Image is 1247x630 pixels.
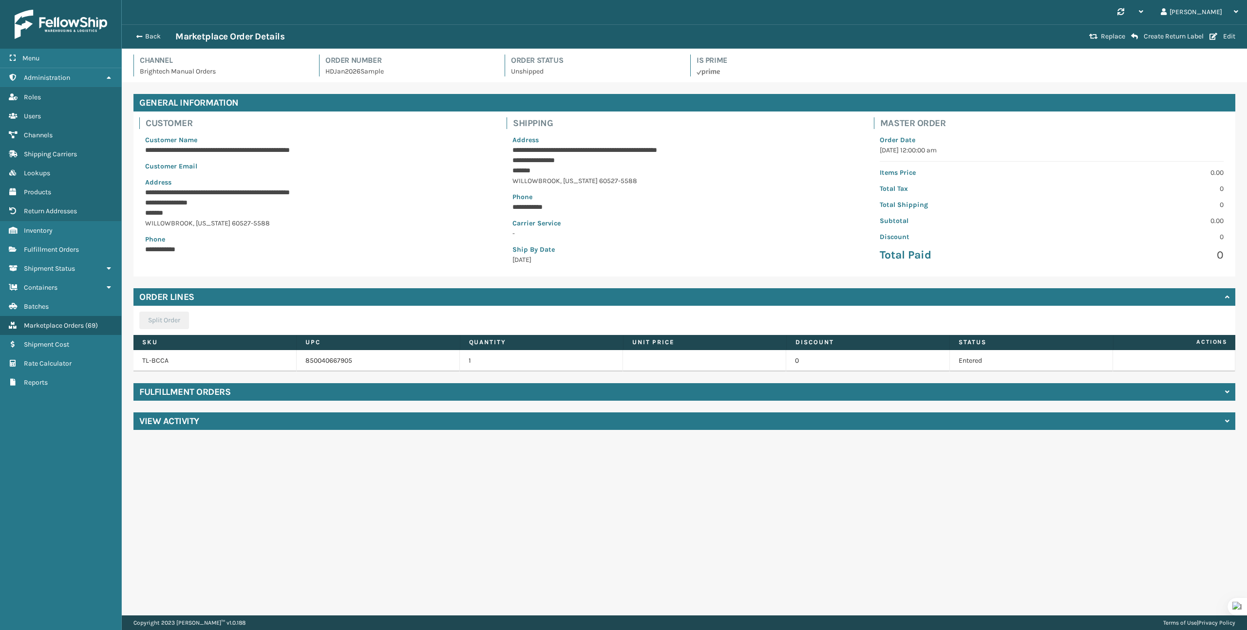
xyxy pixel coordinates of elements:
[511,55,679,66] h4: Order Status
[1058,216,1224,226] p: 0.00
[24,340,69,349] span: Shipment Cost
[950,350,1113,371] td: Entered
[959,338,1104,347] label: Status
[24,93,41,101] span: Roles
[460,350,623,371] td: 1
[325,55,493,66] h4: Order Number
[131,32,175,41] button: Back
[1128,32,1207,41] button: Create Return Label
[305,338,451,347] label: UPC
[139,312,189,329] button: Split Order
[145,161,489,171] p: Customer Email
[24,112,41,120] span: Users
[1058,248,1224,262] p: 0
[24,226,53,235] span: Inventory
[1207,32,1238,41] button: Edit
[15,10,107,39] img: logo
[175,31,284,42] h3: Marketplace Order Details
[512,244,856,255] p: Ship By Date
[880,184,1046,194] p: Total Tax
[325,66,493,76] p: HDJan2026Sample
[1058,184,1224,194] p: 0
[880,167,1046,178] p: Items Price
[24,74,70,82] span: Administration
[139,386,230,398] h4: Fulfillment Orders
[24,131,53,139] span: Channels
[880,117,1229,129] h4: Master Order
[511,66,679,76] p: Unshipped
[512,136,539,144] span: Address
[1163,615,1235,630] div: |
[24,207,77,215] span: Return Addresses
[880,200,1046,210] p: Total Shipping
[512,176,856,186] p: WILLOWBROOK , [US_STATE] 60527-5588
[1131,33,1138,40] i: Create Return Label
[24,188,51,196] span: Products
[145,234,489,244] p: Phone
[880,135,1224,145] p: Order Date
[139,291,194,303] h4: Order Lines
[22,54,39,62] span: Menu
[133,94,1235,111] h4: General Information
[140,55,307,66] h4: Channel
[24,302,49,311] span: Batches
[880,216,1046,226] p: Subtotal
[24,378,48,387] span: Reports
[142,356,169,365] a: TL-BCCA
[133,615,246,630] p: Copyright 2023 [PERSON_NAME]™ v 1.0.188
[142,338,287,347] label: SKU
[880,232,1046,242] p: Discount
[880,145,1224,155] p: [DATE] 12:00:00 am
[24,150,77,158] span: Shipping Carriers
[512,218,856,228] p: Carrier Service
[469,338,614,347] label: Quantity
[1086,32,1128,41] button: Replace
[1209,33,1217,40] i: Edit
[145,218,489,228] p: WILLOWBROOK , [US_STATE] 60527-5588
[697,55,864,66] h4: Is Prime
[24,245,79,254] span: Fulfillment Orders
[1058,232,1224,242] p: 0
[297,350,460,371] td: 850040667905
[146,117,495,129] h4: Customer
[786,350,949,371] td: 0
[24,283,57,292] span: Containers
[1163,619,1197,626] a: Terms of Use
[1116,334,1234,350] span: Actions
[140,66,307,76] p: Brightech Manual Orders
[632,338,777,347] label: Unit Price
[24,169,50,177] span: Lookups
[139,415,199,427] h4: View Activity
[1058,167,1224,178] p: 0.00
[880,248,1046,262] p: Total Paid
[512,192,856,202] p: Phone
[24,359,72,368] span: Rate Calculator
[24,321,84,330] span: Marketplace Orders
[513,117,862,129] h4: Shipping
[795,338,941,347] label: Discount
[1198,619,1235,626] a: Privacy Policy
[85,321,98,330] span: ( 69 )
[24,264,75,273] span: Shipment Status
[1058,200,1224,210] p: 0
[145,135,489,145] p: Customer Name
[1089,33,1098,40] i: Replace
[512,228,856,239] p: -
[145,178,171,186] span: Address
[512,255,856,265] p: [DATE]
